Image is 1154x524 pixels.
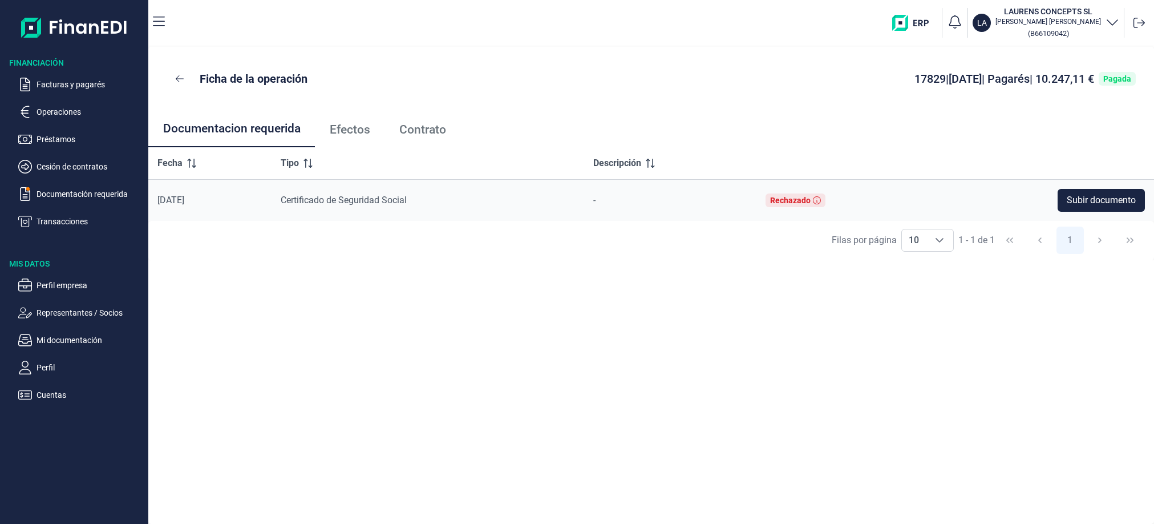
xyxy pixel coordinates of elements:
[1116,227,1144,254] button: Last Page
[1086,227,1113,254] button: Next Page
[973,6,1119,40] button: LALAURENS CONCEPTS SL[PERSON_NAME] [PERSON_NAME](B66109042)
[958,236,995,245] span: 1 - 1 de 1
[892,15,937,31] img: erp
[157,156,183,170] span: Fecha
[770,196,811,205] div: Rechazado
[37,361,144,374] p: Perfil
[18,160,144,174] button: Cesión de contratos
[914,72,1094,86] span: 17829 | [DATE] | Pagarés | 10.247,11 €
[281,156,299,170] span: Tipo
[832,233,897,247] div: Filas por página
[21,9,128,46] img: Logo de aplicación
[157,195,262,206] div: [DATE]
[18,361,144,374] button: Perfil
[200,71,307,87] p: Ficha de la operación
[1067,194,1136,207] span: Subir documento
[1056,227,1084,254] button: Page 1
[1103,74,1131,83] div: Pagada
[18,105,144,119] button: Operaciones
[593,156,641,170] span: Descripción
[18,333,144,347] button: Mi documentación
[18,306,144,320] button: Representantes / Socios
[37,187,144,201] p: Documentación requerida
[18,187,144,201] button: Documentación requerida
[18,388,144,402] button: Cuentas
[163,123,301,135] span: Documentacion requerida
[148,111,315,148] a: Documentacion requerida
[37,78,144,91] p: Facturas y pagarés
[18,215,144,228] button: Transacciones
[18,78,144,91] button: Facturas y pagarés
[593,195,596,205] span: -
[281,195,407,205] span: Certificado de Seguridad Social
[996,227,1023,254] button: First Page
[330,124,370,136] span: Efectos
[384,111,460,148] a: Contrato
[37,132,144,146] p: Préstamos
[37,160,144,174] p: Cesión de contratos
[399,124,446,136] span: Contrato
[1026,227,1054,254] button: Previous Page
[18,279,144,292] button: Perfil empresa
[37,388,144,402] p: Cuentas
[995,6,1101,17] h3: LAURENS CONCEPTS SL
[977,17,987,29] p: LA
[37,333,144,347] p: Mi documentación
[1058,189,1145,212] button: Subir documento
[37,306,144,320] p: Representantes / Socios
[315,111,384,148] a: Efectos
[995,17,1101,26] p: [PERSON_NAME] [PERSON_NAME]
[18,132,144,146] button: Préstamos
[902,229,926,251] span: 10
[1028,29,1069,38] small: Copiar cif
[37,279,144,292] p: Perfil empresa
[37,105,144,119] p: Operaciones
[926,229,953,251] div: Choose
[37,215,144,228] p: Transacciones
